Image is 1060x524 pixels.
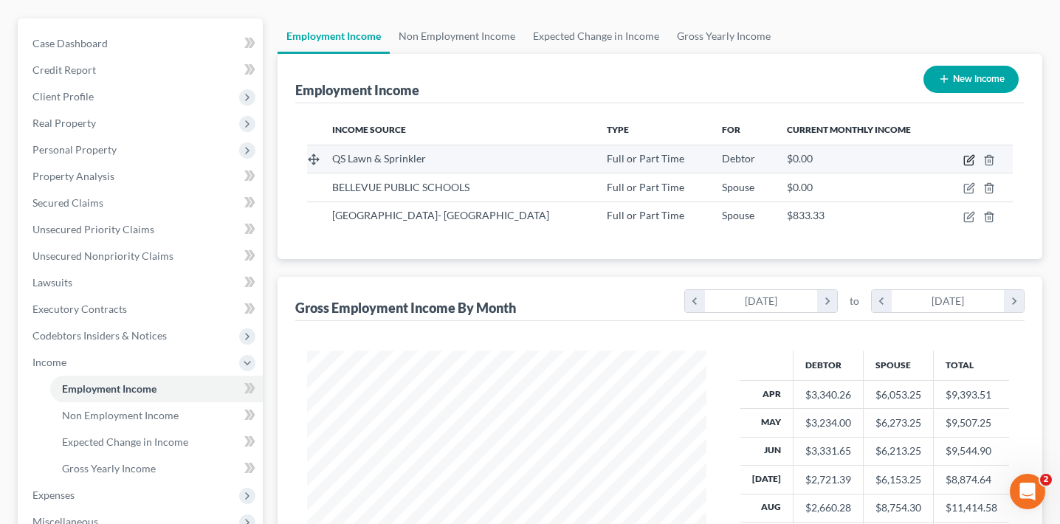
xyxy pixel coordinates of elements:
[295,299,516,317] div: Gross Employment Income By Month
[50,429,263,455] a: Expected Change in Income
[50,402,263,429] a: Non Employment Income
[685,290,705,312] i: chevron_left
[740,409,794,437] th: May
[933,437,1009,465] td: $9,544.90
[740,466,794,494] th: [DATE]
[787,124,911,135] span: Current Monthly Income
[705,290,818,312] div: [DATE]
[722,209,754,221] span: Spouse
[390,18,524,54] a: Non Employment Income
[21,57,263,83] a: Credit Report
[295,81,419,99] div: Employment Income
[787,152,813,165] span: $0.00
[607,124,629,135] span: Type
[21,190,263,216] a: Secured Claims
[32,90,94,103] span: Client Profile
[607,209,684,221] span: Full or Part Time
[332,181,469,193] span: BELLEVUE PUBLIC SCHOOLS
[740,380,794,408] th: Apr
[21,216,263,243] a: Unsecured Priority Claims
[805,472,851,487] div: $2,721.39
[933,351,1009,380] th: Total
[892,290,1005,312] div: [DATE]
[50,376,263,402] a: Employment Income
[875,472,921,487] div: $6,153.25
[668,18,779,54] a: Gross Yearly Income
[722,181,754,193] span: Spouse
[875,444,921,458] div: $6,213.25
[805,387,851,402] div: $3,340.26
[278,18,390,54] a: Employment Income
[933,380,1009,408] td: $9,393.51
[32,37,108,49] span: Case Dashboard
[793,351,863,380] th: Debtor
[32,249,173,262] span: Unsecured Nonpriority Claims
[875,387,921,402] div: $6,053.25
[933,409,1009,437] td: $9,507.25
[863,351,933,380] th: Spouse
[332,124,406,135] span: Income Source
[21,269,263,296] a: Lawsuits
[62,435,188,448] span: Expected Change in Income
[805,500,851,515] div: $2,660.28
[740,494,794,522] th: Aug
[32,196,103,209] span: Secured Claims
[933,466,1009,494] td: $8,874.64
[332,209,549,221] span: [GEOGRAPHIC_DATA]- [GEOGRAPHIC_DATA]
[21,163,263,190] a: Property Analysis
[607,152,684,165] span: Full or Part Time
[62,382,156,395] span: Employment Income
[32,117,96,129] span: Real Property
[524,18,668,54] a: Expected Change in Income
[50,455,263,482] a: Gross Yearly Income
[805,444,851,458] div: $3,331.65
[21,296,263,323] a: Executory Contracts
[21,243,263,269] a: Unsecured Nonpriority Claims
[32,223,154,235] span: Unsecured Priority Claims
[332,152,426,165] span: QS Lawn & Sprinkler
[32,63,96,76] span: Credit Report
[32,276,72,289] span: Lawsuits
[850,294,859,308] span: to
[32,143,117,156] span: Personal Property
[875,416,921,430] div: $6,273.25
[62,409,179,421] span: Non Employment Income
[722,124,740,135] span: For
[32,170,114,182] span: Property Analysis
[875,500,921,515] div: $8,754.30
[805,416,851,430] div: $3,234.00
[32,489,75,501] span: Expenses
[923,66,1019,93] button: New Income
[1010,474,1045,509] iframe: Intercom live chat
[817,290,837,312] i: chevron_right
[21,30,263,57] a: Case Dashboard
[1040,474,1052,486] span: 2
[32,303,127,315] span: Executory Contracts
[722,152,755,165] span: Debtor
[1004,290,1024,312] i: chevron_right
[787,181,813,193] span: $0.00
[740,437,794,465] th: Jun
[32,329,167,342] span: Codebtors Insiders & Notices
[933,494,1009,522] td: $11,414.58
[32,356,66,368] span: Income
[62,462,156,475] span: Gross Yearly Income
[872,290,892,312] i: chevron_left
[787,209,825,221] span: $833.33
[607,181,684,193] span: Full or Part Time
